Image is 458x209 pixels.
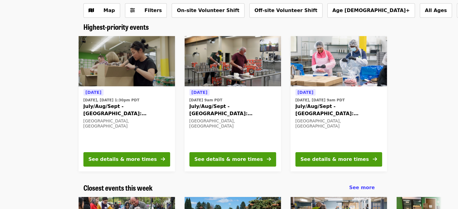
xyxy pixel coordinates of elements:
[420,3,452,18] button: All Ages
[79,36,175,87] img: July/Aug/Sept - Portland: Repack/Sort (age 8+) organized by Oregon Food Bank
[298,90,313,95] span: [DATE]
[83,103,170,117] span: July/Aug/Sept - [GEOGRAPHIC_DATA]: Repack/Sort (age [DEMOGRAPHIC_DATA]+)
[83,97,139,103] time: [DATE], [DATE] 1:30pm PDT
[83,152,170,167] button: See details & more times
[267,156,271,162] i: arrow-right icon
[89,8,94,13] i: map icon
[295,103,382,117] span: July/Aug/Sept - [GEOGRAPHIC_DATA]: Repack/Sort (age [DEMOGRAPHIC_DATA]+)
[83,118,170,129] div: [GEOGRAPHIC_DATA], [GEOGRAPHIC_DATA]
[327,3,415,18] button: Age [DEMOGRAPHIC_DATA]+
[349,184,375,191] a: See more
[83,21,149,32] span: Highest-priority events
[349,185,375,190] span: See more
[79,36,175,171] a: See details for "July/Aug/Sept - Portland: Repack/Sort (age 8+)"
[161,156,165,162] i: arrow-right icon
[373,156,377,162] i: arrow-right icon
[145,8,162,13] span: Filters
[192,90,207,95] span: [DATE]
[104,8,115,13] span: Map
[79,183,380,192] div: Closest events this week
[130,8,135,13] i: sliders-h icon
[189,152,276,167] button: See details & more times
[295,152,382,167] button: See details & more times
[249,3,322,18] button: Off-site Volunteer Shift
[83,3,120,18] button: Show map view
[291,36,387,87] img: July/Aug/Sept - Beaverton: Repack/Sort (age 10+) organized by Oregon Food Bank
[195,156,263,163] div: See details & more times
[189,118,276,129] div: [GEOGRAPHIC_DATA], [GEOGRAPHIC_DATA]
[83,23,149,31] a: Highest-priority events
[291,36,387,171] a: See details for "July/Aug/Sept - Beaverton: Repack/Sort (age 10+)"
[83,183,153,192] a: Closest events this week
[79,23,380,31] div: Highest-priority events
[189,97,223,103] time: [DATE] 9am PDT
[125,3,167,18] button: Filters (0 selected)
[189,103,276,117] span: July/Aug/Sept - [GEOGRAPHIC_DATA]: Repack/Sort (age [DEMOGRAPHIC_DATA]+)
[86,90,101,95] span: [DATE]
[83,182,153,193] span: Closest events this week
[295,118,382,129] div: [GEOGRAPHIC_DATA], [GEOGRAPHIC_DATA]
[185,36,281,171] a: See details for "July/Aug/Sept - Portland: Repack/Sort (age 16+)"
[89,156,157,163] div: See details & more times
[295,97,345,103] time: [DATE], [DATE] 9am PDT
[172,3,244,18] button: On-site Volunteer Shift
[301,156,369,163] div: See details & more times
[185,36,281,87] img: July/Aug/Sept - Portland: Repack/Sort (age 16+) organized by Oregon Food Bank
